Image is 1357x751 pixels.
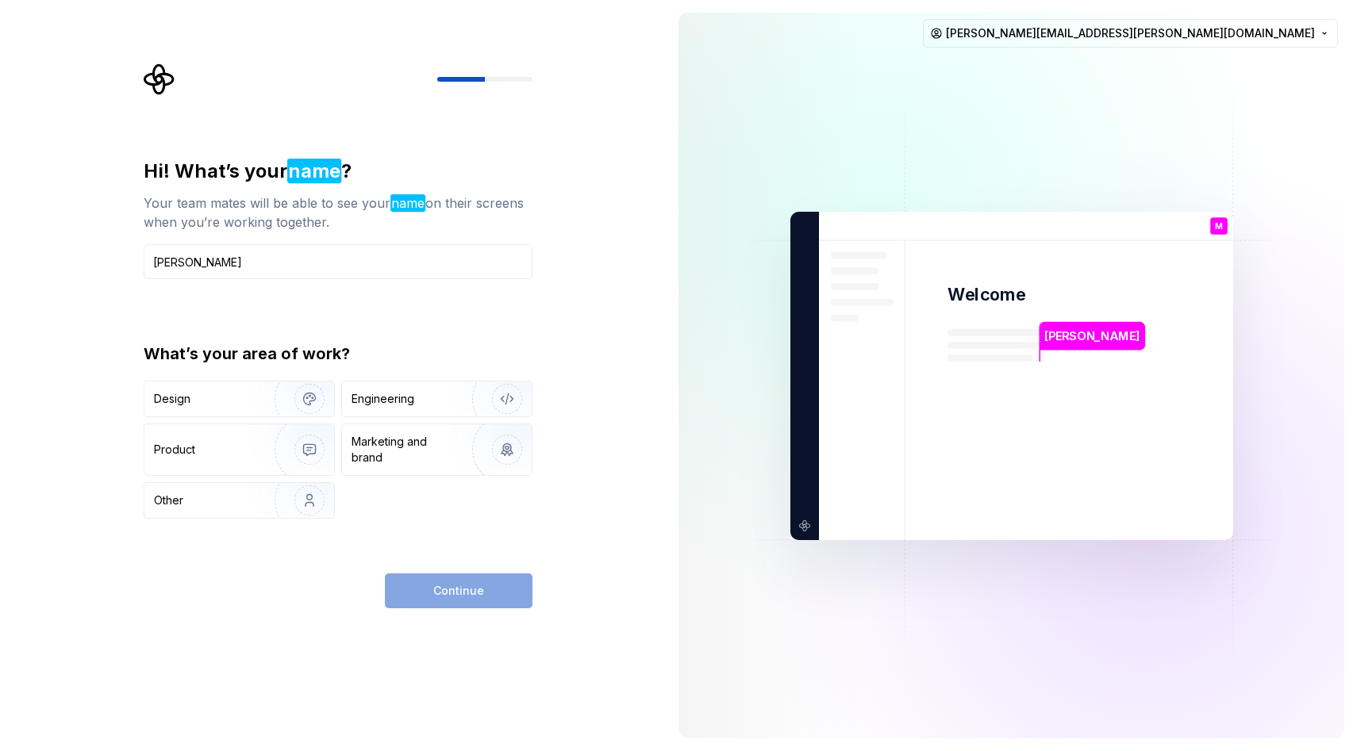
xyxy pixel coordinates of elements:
[144,63,175,95] svg: Supernova Logo
[144,159,532,184] div: Hi! What’s your ?
[144,343,532,365] div: What’s your area of work?
[946,25,1315,41] span: [PERSON_NAME][EMAIL_ADDRESS][PERSON_NAME][DOMAIN_NAME]
[144,193,532,232] div: Your team mates will be able to see your on their screens when you’re working together.
[144,244,532,279] input: Han Solo
[1044,327,1140,344] p: [PERSON_NAME]
[352,434,459,466] div: Marketing and brand
[154,391,190,407] div: Design
[948,283,1025,306] p: Welcome
[287,159,341,183] em: name
[154,492,183,508] div: Other
[352,391,414,407] div: Engineering
[923,19,1338,48] button: [PERSON_NAME][EMAIL_ADDRESS][PERSON_NAME][DOMAIN_NAME]
[1215,221,1223,230] p: M
[154,442,195,458] div: Product
[390,194,425,212] em: name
